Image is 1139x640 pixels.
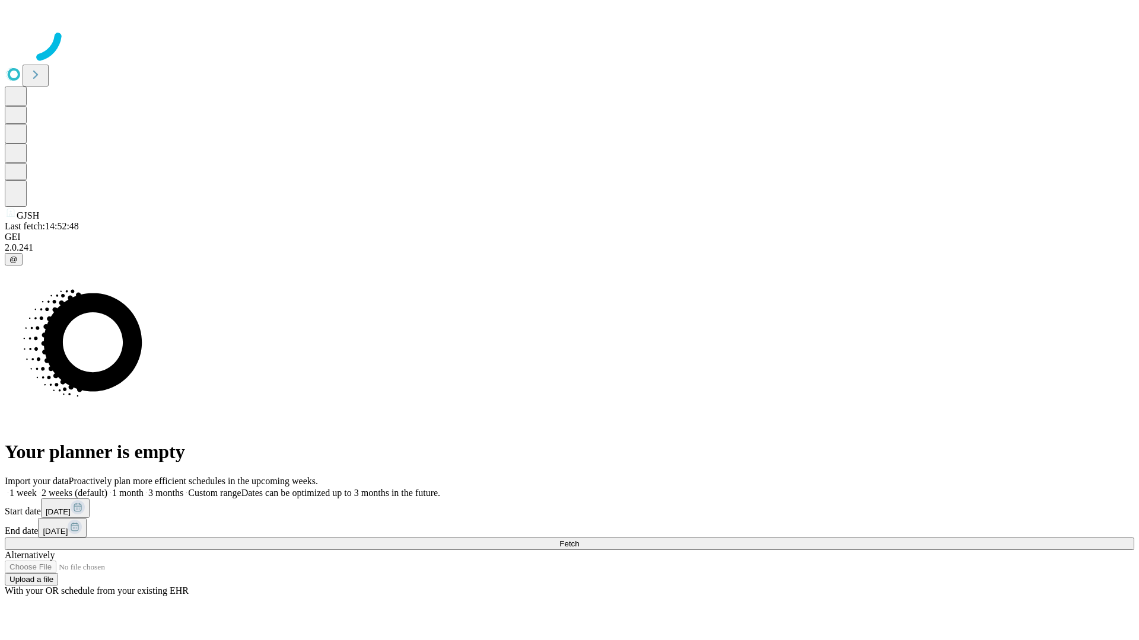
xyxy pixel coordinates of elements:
[17,210,39,220] span: GJSH
[42,488,107,498] span: 2 weeks (default)
[188,488,241,498] span: Custom range
[5,498,1134,518] div: Start date
[5,476,69,486] span: Import your data
[5,221,79,231] span: Last fetch: 14:52:48
[69,476,318,486] span: Proactively plan more efficient schedules in the upcoming weeks.
[9,255,18,264] span: @
[38,518,87,537] button: [DATE]
[5,537,1134,550] button: Fetch
[5,441,1134,463] h1: Your planner is empty
[46,507,71,516] span: [DATE]
[9,488,37,498] span: 1 week
[559,539,579,548] span: Fetch
[41,498,90,518] button: [DATE]
[5,550,55,560] span: Alternatively
[148,488,183,498] span: 3 months
[241,488,440,498] span: Dates can be optimized up to 3 months in the future.
[5,253,23,265] button: @
[43,527,68,536] span: [DATE]
[5,573,58,585] button: Upload a file
[5,585,189,596] span: With your OR schedule from your existing EHR
[5,232,1134,242] div: GEI
[5,518,1134,537] div: End date
[5,242,1134,253] div: 2.0.241
[112,488,144,498] span: 1 month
